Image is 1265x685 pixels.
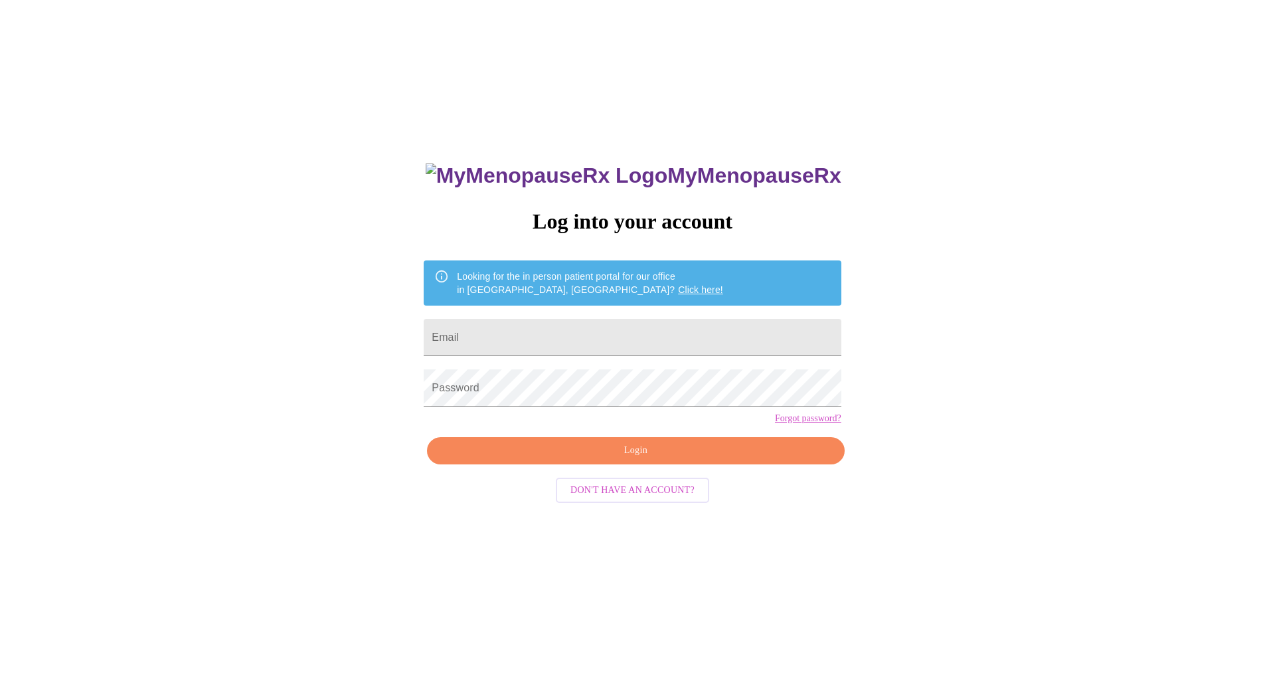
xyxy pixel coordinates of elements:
button: Login [427,437,844,464]
button: Don't have an account? [556,478,709,504]
a: Forgot password? [775,413,841,424]
h3: Log into your account [424,209,841,234]
a: Don't have an account? [552,484,713,495]
a: Click here! [678,284,723,295]
div: Looking for the in person patient portal for our office in [GEOGRAPHIC_DATA], [GEOGRAPHIC_DATA]? [457,264,723,302]
img: MyMenopauseRx Logo [426,163,667,188]
span: Don't have an account? [570,482,695,499]
h3: MyMenopauseRx [426,163,841,188]
span: Login [442,442,829,459]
